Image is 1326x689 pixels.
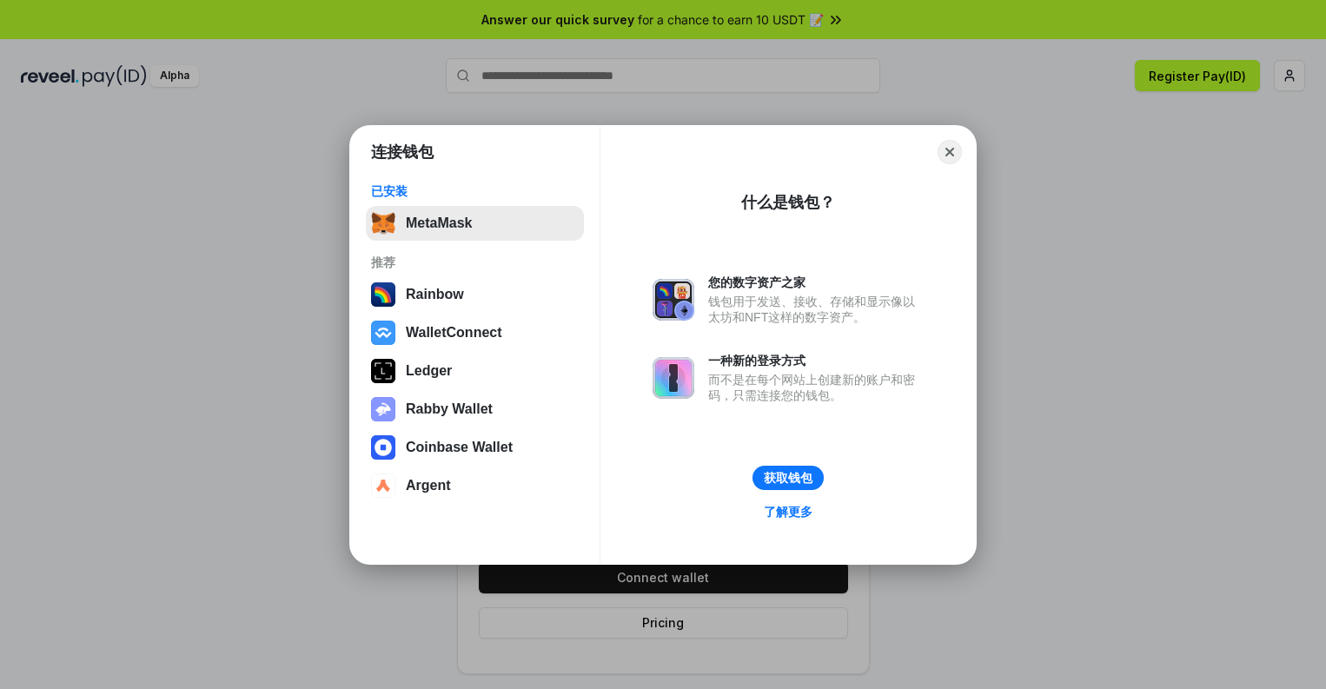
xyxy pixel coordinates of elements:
div: Ledger [406,363,452,379]
div: 而不是在每个网站上创建新的账户和密码，只需连接您的钱包。 [708,372,924,403]
img: svg+xml,%3Csvg%20width%3D%2228%22%20height%3D%2228%22%20viewBox%3D%220%200%2028%2028%22%20fill%3D... [371,474,395,498]
div: 什么是钱包？ [741,192,835,213]
div: Coinbase Wallet [406,440,513,455]
img: svg+xml,%3Csvg%20width%3D%2228%22%20height%3D%2228%22%20viewBox%3D%220%200%2028%2028%22%20fill%3D... [371,321,395,345]
div: 推荐 [371,255,579,270]
img: svg+xml,%3Csvg%20xmlns%3D%22http%3A%2F%2Fwww.w3.org%2F2000%2Fsvg%22%20fill%3D%22none%22%20viewBox... [371,397,395,421]
h1: 连接钱包 [371,142,434,162]
a: 了解更多 [753,500,823,523]
button: WalletConnect [366,315,584,350]
div: Rabby Wallet [406,401,493,417]
div: 一种新的登录方式 [708,353,924,368]
div: 获取钱包 [764,470,812,486]
button: Coinbase Wallet [366,430,584,465]
button: MetaMask [366,206,584,241]
div: MetaMask [406,215,472,231]
button: Argent [366,468,584,503]
div: 已安装 [371,183,579,199]
img: svg+xml,%3Csvg%20fill%3D%22none%22%20height%3D%2233%22%20viewBox%3D%220%200%2035%2033%22%20width%... [371,211,395,235]
img: svg+xml,%3Csvg%20xmlns%3D%22http%3A%2F%2Fwww.w3.org%2F2000%2Fsvg%22%20fill%3D%22none%22%20viewBox... [653,279,694,321]
div: Argent [406,478,451,494]
div: Rainbow [406,287,464,302]
img: svg+xml,%3Csvg%20xmlns%3D%22http%3A%2F%2Fwww.w3.org%2F2000%2Fsvg%22%20width%3D%2228%22%20height%3... [371,359,395,383]
img: svg+xml,%3Csvg%20width%3D%22120%22%20height%3D%22120%22%20viewBox%3D%220%200%20120%20120%22%20fil... [371,282,395,307]
div: WalletConnect [406,325,502,341]
button: Ledger [366,354,584,388]
img: svg+xml,%3Csvg%20xmlns%3D%22http%3A%2F%2Fwww.w3.org%2F2000%2Fsvg%22%20fill%3D%22none%22%20viewBox... [653,357,694,399]
button: 获取钱包 [753,466,824,490]
button: Rainbow [366,277,584,312]
button: Close [938,140,962,164]
div: 了解更多 [764,504,812,520]
div: 您的数字资产之家 [708,275,924,290]
button: Rabby Wallet [366,392,584,427]
div: 钱包用于发送、接收、存储和显示像以太坊和NFT这样的数字资产。 [708,294,924,325]
img: svg+xml,%3Csvg%20width%3D%2228%22%20height%3D%2228%22%20viewBox%3D%220%200%2028%2028%22%20fill%3D... [371,435,395,460]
